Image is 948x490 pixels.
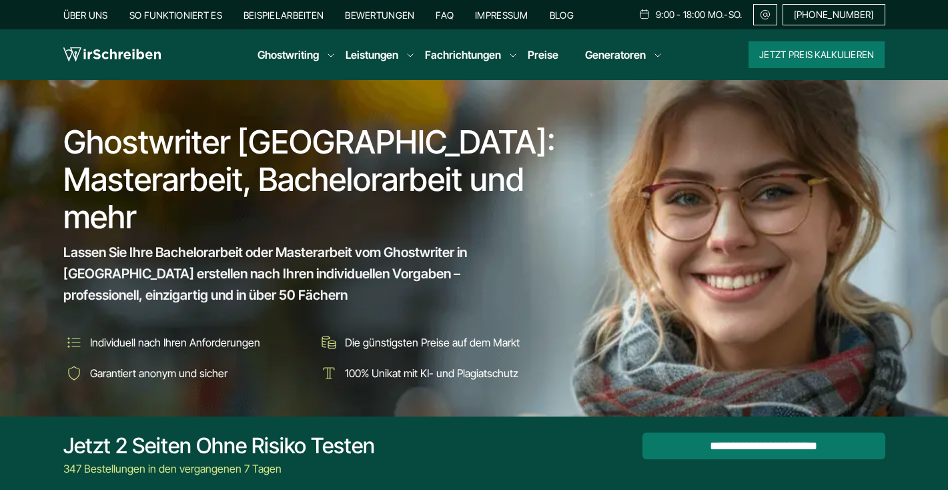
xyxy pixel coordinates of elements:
span: Lassen Sie Ihre Bachelorarbeit oder Masterarbeit vom Ghostwriter in [GEOGRAPHIC_DATA] erstellen n... [63,242,540,306]
a: Beispielarbeiten [244,9,324,21]
a: Bewertungen [345,9,414,21]
a: Blog [550,9,574,21]
img: Die günstigsten Preise auf dem Markt [318,332,340,353]
a: Preise [528,48,558,61]
img: Email [759,9,771,20]
button: Jetzt Preis kalkulieren [749,41,885,68]
a: Generatoren [585,47,646,63]
span: 9:00 - 18:00 Mo.-So. [656,9,743,20]
li: Garantiert anonym und sicher [63,362,309,384]
h1: Ghostwriter [GEOGRAPHIC_DATA]: Masterarbeit, Bachelorarbeit und mehr [63,124,565,236]
a: So funktioniert es [129,9,222,21]
img: Garantiert anonym und sicher [63,362,85,384]
li: Die günstigsten Preise auf dem Markt [318,332,564,353]
a: Über uns [63,9,108,21]
img: logo wirschreiben [63,45,161,65]
img: Schedule [638,9,650,19]
a: [PHONE_NUMBER] [783,4,885,25]
a: Fachrichtungen [425,47,501,63]
a: Ghostwriting [258,47,319,63]
a: Leistungen [346,47,398,63]
img: 100% Unikat mit KI- und Plagiatschutz [318,362,340,384]
a: Impressum [475,9,528,21]
div: Jetzt 2 Seiten ohne Risiko testen [63,433,375,459]
a: FAQ [436,9,454,21]
div: 347 Bestellungen in den vergangenen 7 Tagen [63,461,375,477]
li: Individuell nach Ihren Anforderungen [63,332,309,353]
li: 100% Unikat mit KI- und Plagiatschutz [318,362,564,384]
img: Individuell nach Ihren Anforderungen [63,332,85,353]
span: [PHONE_NUMBER] [794,9,874,20]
